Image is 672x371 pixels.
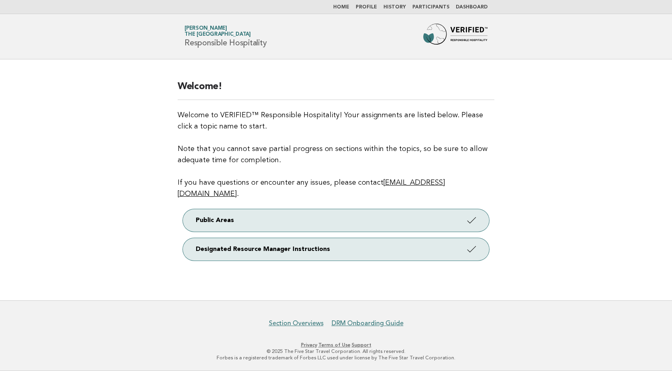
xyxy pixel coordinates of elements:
a: Dashboard [456,5,488,10]
a: Support [352,342,371,348]
a: History [383,5,406,10]
a: Privacy [301,342,317,348]
a: [PERSON_NAME]The [GEOGRAPHIC_DATA] [184,26,251,37]
a: Public Areas [183,209,489,232]
a: Terms of Use [318,342,350,348]
h2: Welcome! [178,80,494,100]
a: [EMAIL_ADDRESS][DOMAIN_NAME] [178,179,445,198]
a: Designated Resource Manager Instructions [183,238,489,261]
a: DRM Onboarding Guide [332,319,404,327]
a: Home [333,5,349,10]
a: Section Overviews [269,319,324,327]
p: Forbes is a registered trademark of Forbes LLC used under license by The Five Star Travel Corpora... [90,355,582,361]
p: · · [90,342,582,348]
h1: Responsible Hospitality [184,26,266,47]
a: Participants [412,5,449,10]
a: Profile [356,5,377,10]
img: Forbes Travel Guide [423,24,488,49]
span: The [GEOGRAPHIC_DATA] [184,32,251,37]
p: © 2025 The Five Star Travel Corporation. All rights reserved. [90,348,582,355]
p: Welcome to VERIFIED™ Responsible Hospitality! Your assignments are listed below. Please click a t... [178,110,494,200]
